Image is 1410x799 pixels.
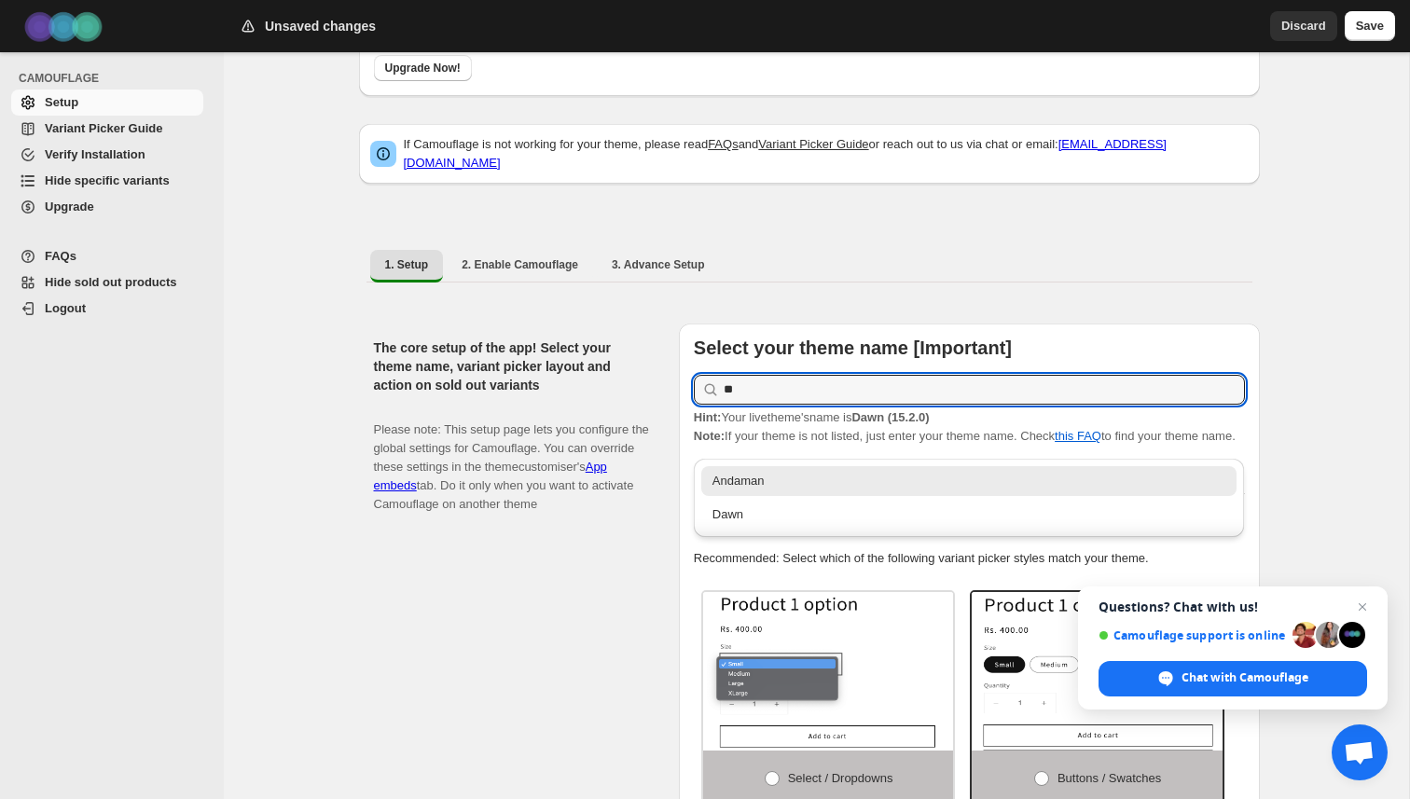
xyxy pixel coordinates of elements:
[712,472,1226,490] div: Andaman
[404,135,1249,172] p: If Camouflage is not working for your theme, please read and or reach out to us via chat or email:
[694,410,722,424] strong: Hint:
[45,173,170,187] span: Hide specific variants
[1057,771,1161,785] span: Buttons / Swatches
[385,257,429,272] span: 1. Setup
[694,410,930,424] span: Your live theme's name is
[1270,11,1337,41] button: Discard
[758,137,868,151] a: Variant Picker Guide
[972,592,1223,751] img: Buttons / Swatches
[694,466,1245,496] li: Andaman
[374,338,649,394] h2: The core setup of the app! Select your theme name, variant picker layout and action on sold out v...
[11,296,203,322] a: Logout
[11,243,203,269] a: FAQs
[712,505,1226,524] div: Dawn
[11,116,203,142] a: Variant Picker Guide
[1099,661,1367,696] span: Chat with Camouflage
[1099,599,1367,614] span: Questions? Chat with us!
[1099,628,1286,642] span: Camouflage support is online
[1356,17,1384,35] span: Save
[45,275,177,289] span: Hide sold out products
[1345,11,1395,41] button: Save
[45,147,145,161] span: Verify Installation
[694,338,1012,358] b: Select your theme name [Important]
[45,95,78,109] span: Setup
[45,121,162,135] span: Variant Picker Guide
[1055,429,1101,443] a: this FAQ
[11,142,203,168] a: Verify Installation
[11,168,203,194] a: Hide specific variants
[45,200,94,214] span: Upgrade
[45,249,76,263] span: FAQs
[1182,669,1308,686] span: Chat with Camouflage
[694,408,1245,446] p: If your theme is not listed, just enter your theme name. Check to find your theme name.
[19,71,211,86] span: CAMOUFLAGE
[612,257,705,272] span: 3. Advance Setup
[694,549,1245,568] p: Recommended: Select which of the following variant picker styles match your theme.
[1332,724,1388,780] a: Open chat
[374,55,472,81] button: Upgrade Now!
[11,269,203,296] a: Hide sold out products
[1281,17,1326,35] span: Discard
[385,61,461,76] span: Upgrade Now!
[462,257,578,272] span: 2. Enable Camouflage
[708,137,739,151] a: FAQs
[11,194,203,220] a: Upgrade
[694,496,1245,530] li: Dawn
[694,429,725,443] strong: Note:
[788,771,893,785] span: Select / Dropdowns
[851,410,929,424] strong: Dawn (15.2.0)
[265,17,376,35] h2: Unsaved changes
[374,402,649,514] p: Please note: This setup page lets you configure the global settings for Camouflage. You can overr...
[703,592,954,751] img: Select / Dropdowns
[11,90,203,116] a: Setup
[45,301,86,315] span: Logout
